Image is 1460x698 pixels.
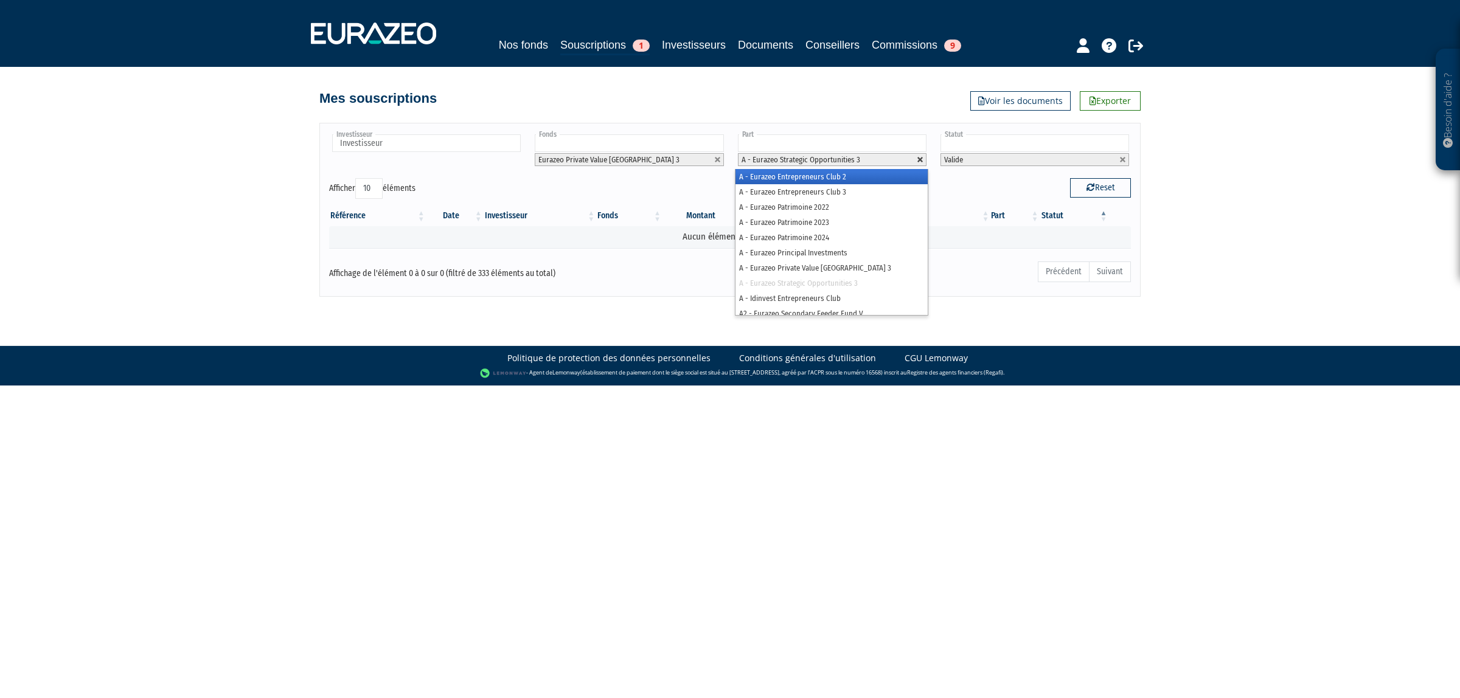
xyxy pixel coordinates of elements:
[735,230,928,245] li: A - Eurazeo Patrimoine 2024
[907,368,1003,376] a: Registre des agents financiers (Regafi)
[329,206,426,226] th: Référence : activer pour trier la colonne par ordre croissant
[552,368,580,376] a: Lemonway
[735,199,928,215] li: A - Eurazeo Patrimoine 2022
[633,40,650,52] span: 1
[1040,206,1109,226] th: Statut : activer pour trier la colonne par ordre d&eacute;croissant
[329,260,653,280] div: Affichage de l'élément 0 à 0 sur 0 (filtré de 333 éléments au total)
[662,206,747,226] th: Montant: activer pour trier la colonne par ordre croissant
[805,36,860,54] a: Conseillers
[426,206,484,226] th: Date: activer pour trier la colonne par ordre croissant
[738,36,793,54] a: Documents
[735,306,928,321] li: A2 - Eurazeo Secondary Feeder Fund V
[355,178,383,199] select: Afficheréléments
[499,36,548,54] a: Nos fonds
[735,184,928,199] li: A - Eurazeo Entrepreneurs Club 3
[735,260,928,275] li: A - Eurazeo Private Value [GEOGRAPHIC_DATA] 3
[1070,178,1131,198] button: Reset
[881,206,990,226] th: Valorisation: activer pour trier la colonne par ordre croissant
[991,206,1040,226] th: Part: activer pour trier la colonne par ordre croissant
[319,91,437,106] h4: Mes souscriptions
[507,352,711,364] a: Politique de protection des données personnelles
[735,169,928,184] li: A - Eurazeo Entrepreneurs Club 2
[735,291,928,306] li: A - Idinvest Entrepreneurs Club
[12,367,1448,379] div: - Agent de (établissement de paiement dont le siège social est situé au [STREET_ADDRESS], agréé p...
[662,36,726,54] a: Investisseurs
[735,245,928,260] li: A - Eurazeo Principal Investments
[311,22,436,44] img: 1732889491-logotype_eurazeo_blanc_rvb.png
[735,275,928,291] li: A - Eurazeo Strategic Opportunities 3
[944,40,961,52] span: 9
[970,91,1071,111] a: Voir les documents
[538,155,680,164] span: Eurazeo Private Value [GEOGRAPHIC_DATA] 3
[739,352,876,364] a: Conditions générales d'utilisation
[484,206,597,226] th: Investisseur: activer pour trier la colonne par ordre croissant
[735,215,928,230] li: A - Eurazeo Patrimoine 2023
[560,36,650,55] a: Souscriptions1
[742,155,860,164] span: A - Eurazeo Strategic Opportunities 3
[905,352,968,364] a: CGU Lemonway
[329,226,1131,247] td: Aucun élément à afficher
[480,367,527,379] img: logo-lemonway.png
[1441,55,1455,165] p: Besoin d'aide ?
[944,155,963,164] span: Valide
[1080,91,1141,111] a: Exporter
[872,36,961,54] a: Commissions9
[596,206,662,226] th: Fonds: activer pour trier la colonne par ordre croissant
[329,178,415,199] label: Afficher éléments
